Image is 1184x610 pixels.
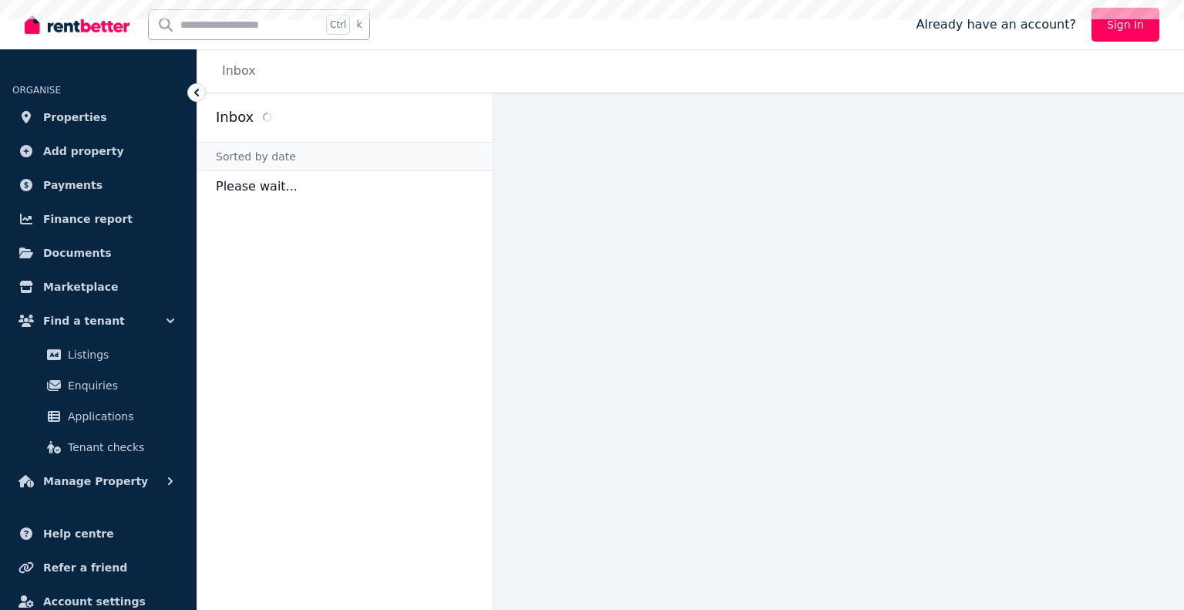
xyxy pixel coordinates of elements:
a: Tenant checks [18,432,178,463]
span: Find a tenant [43,312,125,330]
span: Documents [43,244,112,262]
span: Tenant checks [68,438,172,457]
div: Sorted by date [197,142,493,171]
a: Sign In [1091,8,1159,42]
span: Add property [43,142,124,160]
span: ORGANISE [12,85,61,96]
button: Manage Property [12,466,184,497]
a: Applications [18,401,178,432]
a: Payments [12,170,184,201]
a: Enquiries [18,370,178,401]
a: Properties [12,102,184,133]
a: Marketplace [12,271,184,302]
a: Add property [12,136,184,167]
span: Payments [43,176,103,194]
span: Listings [68,345,172,364]
a: Finance report [12,204,184,234]
p: Please wait... [197,171,493,202]
span: Refer a friend [43,558,127,577]
a: Help centre [12,518,184,549]
span: Help centre [43,524,114,543]
a: Documents [12,238,184,268]
span: k [356,19,362,31]
h2: Inbox [216,106,254,128]
nav: Breadcrumb [197,49,274,93]
span: Properties [43,108,107,126]
span: Marketplace [43,278,118,296]
span: Manage Property [43,472,148,490]
a: Inbox [222,63,256,78]
a: Listings [18,339,178,370]
span: Ctrl [326,15,350,35]
span: Already have an account? [916,15,1076,34]
span: Applications [68,407,172,426]
span: Finance report [43,210,133,228]
button: Find a tenant [12,305,184,336]
img: RentBetter [25,13,129,36]
span: Enquiries [68,376,172,395]
a: Refer a friend [12,552,184,583]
